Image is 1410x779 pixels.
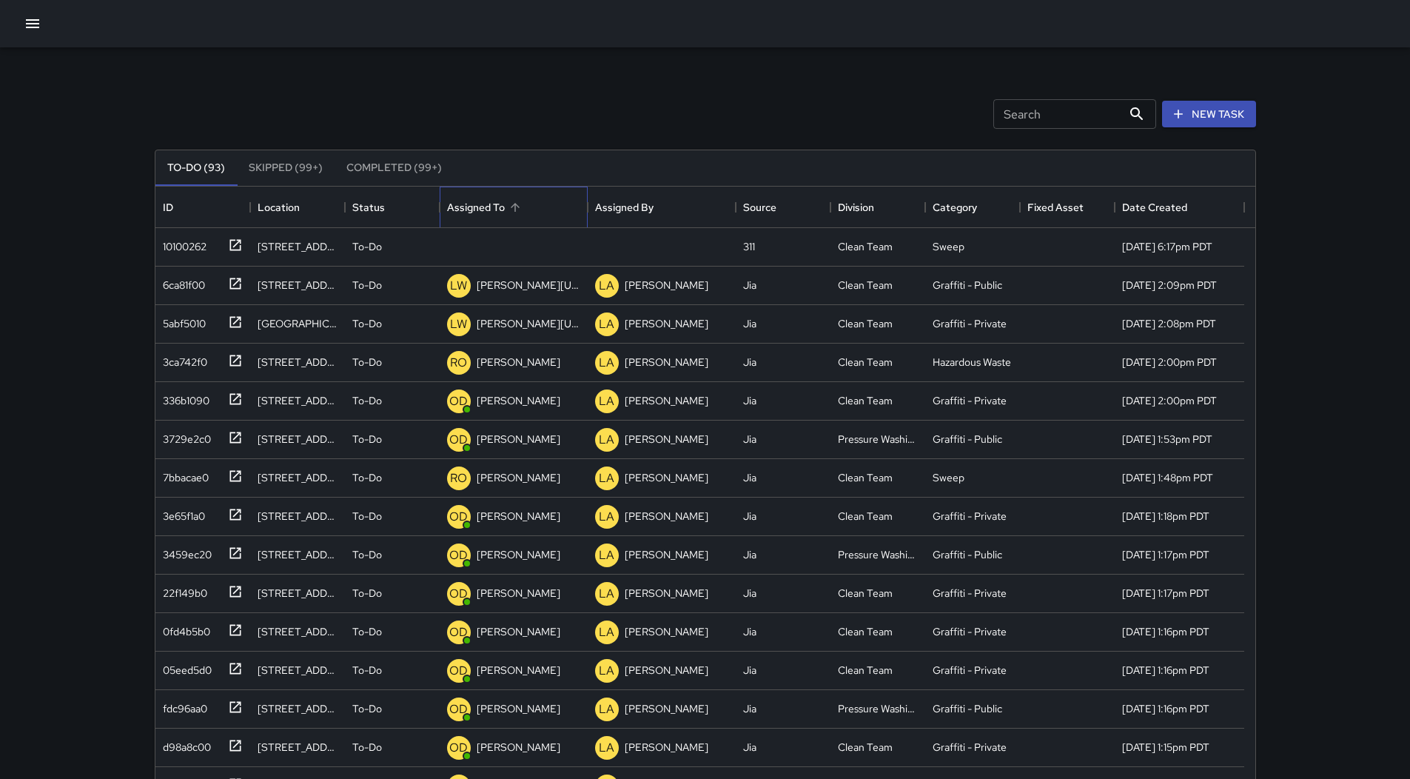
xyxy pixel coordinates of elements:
[250,187,345,228] div: Location
[925,187,1020,228] div: Category
[477,547,560,562] p: [PERSON_NAME]
[599,662,614,680] p: LA
[1122,701,1209,716] div: 9/16/2025, 1:16pm PDT
[449,508,468,526] p: OD
[157,580,207,601] div: 22f149b0
[743,393,756,408] div: Jia
[1122,432,1212,447] div: 9/16/2025, 1:53pm PDT
[933,740,1007,755] div: Graffiti - Private
[599,354,614,372] p: LA
[477,624,560,639] p: [PERSON_NAME]
[449,585,468,603] p: OD
[440,187,588,228] div: Assigned To
[625,393,708,408] p: [PERSON_NAME]
[743,278,756,292] div: Jia
[933,663,1007,678] div: Graffiti - Private
[743,701,756,716] div: Jia
[258,316,338,331] div: 1484 Market Street
[258,187,300,228] div: Location
[450,277,467,295] p: LW
[258,470,338,485] div: 340 Grove Street
[237,150,335,186] button: Skipped (99+)
[933,547,1002,562] div: Graffiti - Public
[743,663,756,678] div: Jia
[258,740,338,755] div: 53 Oak Street
[258,239,338,254] div: 1135 Van Ness Avenue
[625,509,708,524] p: [PERSON_NAME]
[352,624,382,639] p: To-Do
[743,355,756,370] div: Jia
[352,701,382,716] p: To-Do
[838,740,893,755] div: Clean Team
[1122,355,1217,370] div: 9/16/2025, 2:00pm PDT
[345,187,440,228] div: Status
[625,586,708,601] p: [PERSON_NAME]
[157,310,206,331] div: 5abf5010
[838,470,893,485] div: Clean Team
[736,187,830,228] div: Source
[477,316,580,331] p: [PERSON_NAME][US_STATE]
[625,663,708,678] p: [PERSON_NAME]
[477,586,560,601] p: [PERSON_NAME]
[838,586,893,601] div: Clean Team
[449,701,468,718] p: OD
[625,470,708,485] p: [PERSON_NAME]
[933,432,1002,447] div: Graffiti - Public
[477,509,560,524] p: [PERSON_NAME]
[743,239,755,254] div: 311
[1122,278,1217,292] div: 9/16/2025, 2:09pm PDT
[595,187,654,228] div: Assigned By
[352,239,382,254] p: To-Do
[157,503,205,524] div: 3e65f1a0
[838,547,918,562] div: Pressure Washing
[1122,393,1217,408] div: 9/16/2025, 2:00pm PDT
[1027,187,1084,228] div: Fixed Asset
[838,509,893,524] div: Clean Team
[258,432,338,447] div: 399 Grove Street
[743,316,756,331] div: Jia
[477,470,560,485] p: [PERSON_NAME]
[599,469,614,487] p: LA
[743,547,756,562] div: Jia
[450,354,467,372] p: RO
[157,272,205,292] div: 6ca81f00
[477,393,560,408] p: [PERSON_NAME]
[157,695,207,716] div: fdc96aa0
[477,740,560,755] p: [PERSON_NAME]
[933,393,1007,408] div: Graffiti - Private
[838,187,874,228] div: Division
[625,316,708,331] p: [PERSON_NAME]
[625,355,708,370] p: [PERSON_NAME]
[258,663,338,678] div: 1135 Van Ness Avenue
[1122,316,1216,331] div: 9/16/2025, 2:08pm PDT
[258,355,338,370] div: 233 Van Ness Avenue
[450,315,467,333] p: LW
[1122,586,1209,601] div: 9/16/2025, 1:17pm PDT
[838,393,893,408] div: Clean Team
[450,469,467,487] p: RO
[449,739,468,757] p: OD
[933,316,1007,331] div: Graffiti - Private
[933,355,1011,370] div: Hazardous Waste
[477,701,560,716] p: [PERSON_NAME]
[933,239,964,254] div: Sweep
[477,663,560,678] p: [PERSON_NAME]
[743,586,756,601] div: Jia
[743,740,756,755] div: Jia
[352,586,382,601] p: To-Do
[933,586,1007,601] div: Graffiti - Private
[1122,470,1213,485] div: 9/16/2025, 1:48pm PDT
[157,657,212,678] div: 05eed5d0
[625,624,708,639] p: [PERSON_NAME]
[743,470,756,485] div: Jia
[933,278,1002,292] div: Graffiti - Public
[352,740,382,755] p: To-Do
[447,187,505,228] div: Assigned To
[933,509,1007,524] div: Graffiti - Private
[599,546,614,564] p: LA
[933,187,977,228] div: Category
[258,586,338,601] div: 1135 Van Ness Avenue
[258,509,338,524] div: 27 Van Ness Avenue
[599,739,614,757] p: LA
[625,740,708,755] p: [PERSON_NAME]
